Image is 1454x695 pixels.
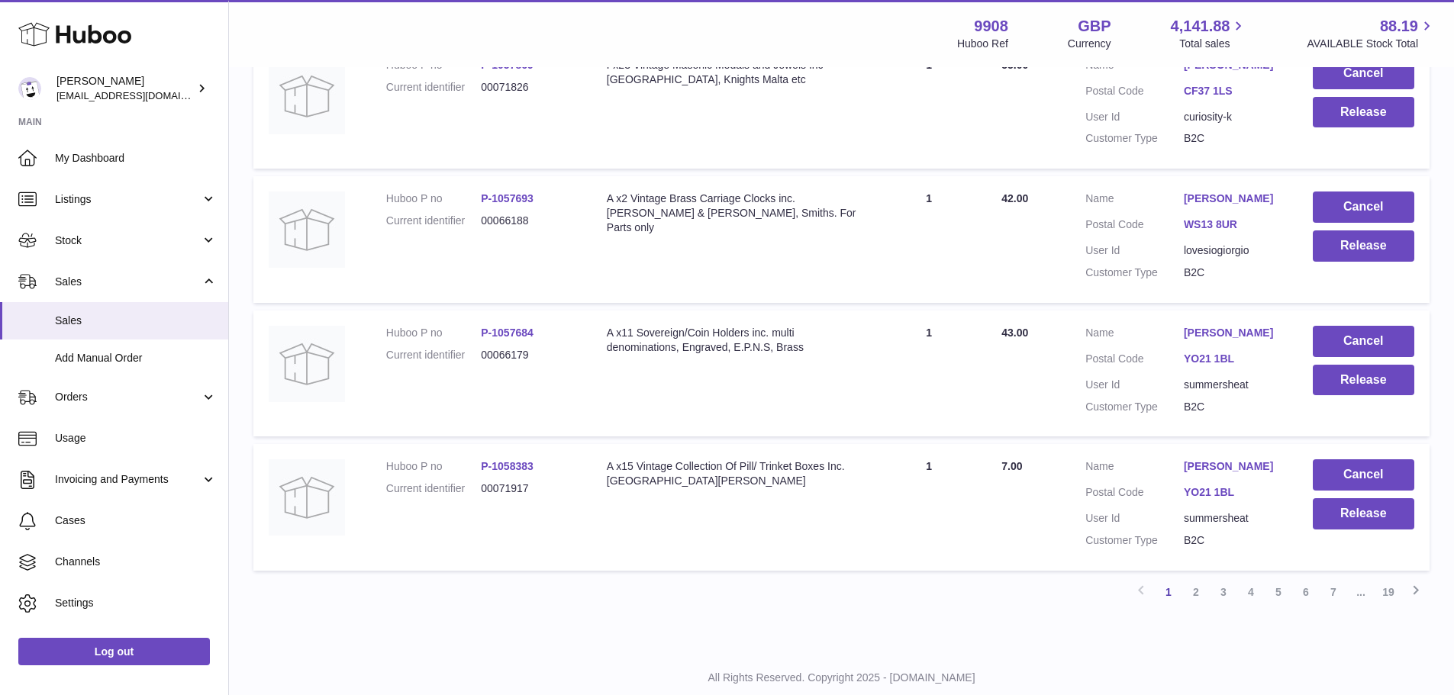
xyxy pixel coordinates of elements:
[1184,511,1282,526] dd: summersheat
[55,233,201,248] span: Stock
[481,59,534,71] a: P-1057869
[1184,191,1282,206] a: [PERSON_NAME]
[269,58,345,134] img: no-photo.jpg
[1155,578,1182,606] a: 1
[974,16,1008,37] strong: 9908
[1313,365,1414,396] button: Release
[1320,578,1347,606] a: 7
[1237,578,1265,606] a: 4
[55,275,201,289] span: Sales
[56,74,194,103] div: [PERSON_NAME]
[1313,459,1414,491] button: Cancel
[1184,533,1282,548] dd: B2C
[1313,58,1414,89] button: Cancel
[18,77,41,100] img: internalAdmin-9908@internal.huboo.com
[1313,498,1414,529] button: Release
[55,472,201,487] span: Invoicing and Payments
[607,326,857,355] div: A x11 Sovereign/Coin Holders inc. multi denominations, Engraved, E.P.N.S, Brass
[1313,97,1414,128] button: Release
[241,671,1442,685] p: All Rights Reserved. Copyright 2025 - [DOMAIN_NAME]
[1085,131,1184,146] dt: Customer Type
[1085,110,1184,124] dt: User Id
[1085,485,1184,504] dt: Postal Code
[1265,578,1292,606] a: 5
[481,214,576,228] dd: 00066188
[1085,326,1184,344] dt: Name
[269,326,345,402] img: no-photo.jpg
[1085,533,1184,548] dt: Customer Type
[872,310,986,437] td: 1
[481,348,576,362] dd: 00066179
[1001,460,1022,472] span: 7.00
[1307,16,1436,51] a: 88.19 AVAILABLE Stock Total
[481,192,534,204] a: P-1057693
[1085,265,1184,280] dt: Customer Type
[1179,37,1247,51] span: Total sales
[1307,37,1436,51] span: AVAILABLE Stock Total
[1184,326,1282,340] a: [PERSON_NAME]
[386,481,482,496] dt: Current identifier
[386,326,482,340] dt: Huboo P no
[481,460,534,472] a: P-1058383
[1184,131,1282,146] dd: B2C
[1313,191,1414,223] button: Cancel
[1375,578,1402,606] a: 19
[18,638,210,665] a: Log out
[1085,243,1184,258] dt: User Id
[1001,192,1028,204] span: 42.00
[872,176,986,303] td: 1
[1313,230,1414,262] button: Release
[872,43,986,169] td: 1
[1380,16,1418,37] span: 88.19
[1085,511,1184,526] dt: User Id
[1292,578,1320,606] a: 6
[386,214,482,228] dt: Current identifier
[481,327,534,339] a: P-1057684
[607,191,857,235] div: A x2 Vintage Brass Carriage Clocks inc. [PERSON_NAME] & [PERSON_NAME], Smiths. For Parts only
[55,314,217,328] span: Sales
[1001,59,1028,71] span: 55.00
[269,459,345,536] img: no-photo.jpg
[1085,400,1184,414] dt: Customer Type
[1184,400,1282,414] dd: B2C
[1085,352,1184,370] dt: Postal Code
[1210,578,1237,606] a: 3
[1171,16,1248,51] a: 4,141.88 Total sales
[1184,110,1282,124] dd: curiosity-k
[1085,191,1184,210] dt: Name
[1078,16,1111,37] strong: GBP
[1171,16,1230,37] span: 4,141.88
[55,596,217,610] span: Settings
[386,459,482,474] dt: Huboo P no
[55,151,217,166] span: My Dashboard
[55,390,201,404] span: Orders
[1184,459,1282,474] a: [PERSON_NAME]
[55,192,201,207] span: Listings
[1085,459,1184,478] dt: Name
[1347,578,1375,606] span: ...
[56,89,224,101] span: [EMAIL_ADDRESS][DOMAIN_NAME]
[481,80,576,95] dd: 00071826
[607,58,857,87] div: Fx23 Vintage Masonic Medals and Jewels Inc [GEOGRAPHIC_DATA], Knights Malta etc
[1184,217,1282,232] a: WS13 8UR
[481,481,576,496] dd: 00071917
[1068,37,1111,51] div: Currency
[957,37,1008,51] div: Huboo Ref
[55,431,217,446] span: Usage
[1085,378,1184,392] dt: User Id
[386,348,482,362] dt: Current identifier
[1184,485,1282,500] a: YO21 1BL
[1184,352,1282,366] a: YO21 1BL
[1001,327,1028,339] span: 43.00
[1085,84,1184,102] dt: Postal Code
[55,351,217,365] span: Add Manual Order
[1085,217,1184,236] dt: Postal Code
[1184,265,1282,280] dd: B2C
[55,513,217,528] span: Cases
[1184,84,1282,98] a: CF37 1LS
[1184,378,1282,392] dd: summersheat
[1313,326,1414,357] button: Cancel
[55,555,217,569] span: Channels
[607,459,857,488] div: A x15 Vintage Collection Of Pill/ Trinket Boxes Inc. [GEOGRAPHIC_DATA][PERSON_NAME]
[386,80,482,95] dt: Current identifier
